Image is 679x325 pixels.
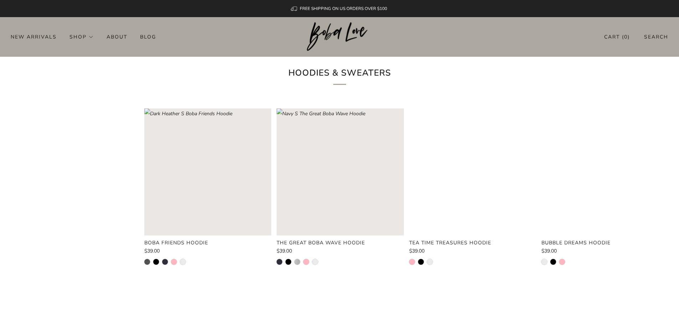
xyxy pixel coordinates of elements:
product-card-title: Tea Time Treasures Hoodie [409,239,491,246]
span: $39.00 [144,248,160,254]
a: Search [644,31,668,43]
a: $39.00 [409,249,536,254]
a: Bubble Dreams Hoodie [541,240,668,246]
img: Boba Love [307,22,372,51]
a: Dark Heather S Boba Friends Hoodie Loading image: Dark Heather S Boba Friends Hoodie [144,108,271,235]
a: $39.00 [541,249,668,254]
span: $39.00 [409,248,425,254]
items-count: 0 [624,34,628,40]
a: $39.00 [144,249,271,254]
product-card-title: Boba Friends Hoodie [144,239,208,246]
a: Shop [70,31,94,42]
a: $39.00 [277,249,403,254]
a: The Great Boba Wave Hoodie [277,240,403,246]
product-card-title: The Great Boba Wave Hoodie [277,239,365,246]
span: FREE SHIPPING ON US ORDERS OVER $100 [300,6,387,11]
a: Blog [140,31,156,42]
a: About [107,31,127,42]
a: Boba Friends Hoodie [144,240,271,246]
a: Cart [604,31,630,43]
span: $39.00 [541,248,557,254]
a: Navy S The Great Boba Wave Hoodie Loading image: Navy S The Great Boba Wave Hoodie [277,108,403,235]
a: Boba Love [307,22,372,52]
h1: Hoodies & Sweaters [241,65,438,85]
a: Tea Time Treasures Hoodie [409,240,536,246]
product-card-title: Bubble Dreams Hoodie [541,239,611,246]
a: New Arrivals [11,31,57,42]
span: $39.00 [277,248,292,254]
